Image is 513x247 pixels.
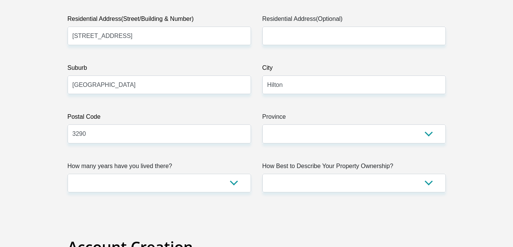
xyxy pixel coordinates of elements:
input: Valid residential address [68,27,251,45]
select: Please select a value [262,174,446,192]
select: Please Select a Province [262,124,446,143]
label: Suburb [68,63,251,76]
select: Please select a value [68,174,251,192]
label: Residential Address(Optional) [262,14,446,27]
input: Postal Code [68,124,251,143]
label: Postal Code [68,112,251,124]
input: Suburb [68,76,251,94]
input: City [262,76,446,94]
label: Residential Address(Street/Building & Number) [68,14,251,27]
label: How many years have you lived there? [68,162,251,174]
label: City [262,63,446,76]
label: How Best to Describe Your Property Ownership? [262,162,446,174]
label: Province [262,112,446,124]
input: Address line 2 (Optional) [262,27,446,45]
